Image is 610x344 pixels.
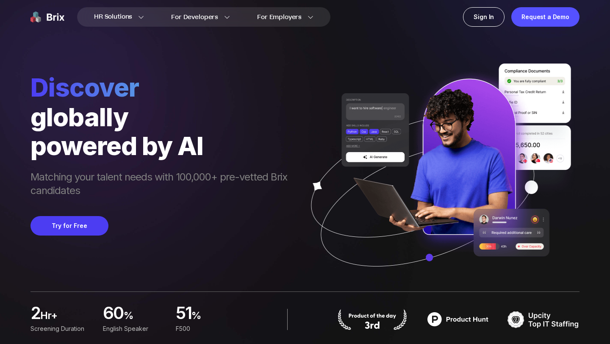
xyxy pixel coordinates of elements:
div: powered by AI [30,131,296,160]
span: % [124,309,166,326]
span: hr+ [40,309,93,326]
span: Discover [30,72,296,103]
img: TOP IT STAFFING [507,309,579,330]
a: Request a Demo [511,7,579,27]
div: English Speaker [103,324,165,333]
img: product hunt badge [336,309,408,330]
span: For Developers [171,13,218,22]
button: Try for Free [30,216,108,236]
span: For Employers [257,13,302,22]
div: globally [30,103,296,131]
span: HR Solutions [94,10,132,24]
img: product hunt badge [422,309,494,330]
span: Matching your talent needs with 100,000+ pre-vetted Brix candidates [30,170,296,199]
div: F500 [176,324,238,333]
a: Sign In [463,7,505,27]
span: 60 [103,305,124,322]
div: Screening duration [30,324,93,333]
span: 2 [30,305,40,322]
span: % [191,309,238,326]
img: ai generate [296,64,579,291]
span: 51 [176,305,192,322]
